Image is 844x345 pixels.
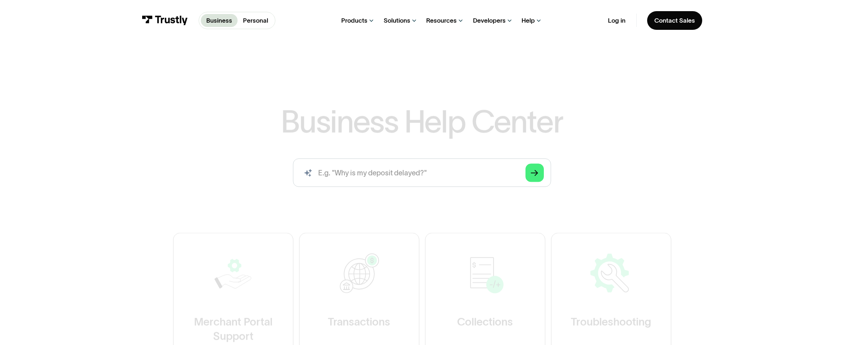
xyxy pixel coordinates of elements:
div: Contact Sales [654,17,695,24]
p: Personal [243,16,268,25]
div: Transactions [328,315,390,329]
h1: Business Help Center [281,106,563,137]
a: Personal [238,14,274,27]
div: Products [341,17,367,24]
div: Developers [473,17,506,24]
p: Business [206,16,232,25]
img: Trustly Logo [142,15,188,25]
input: search [293,158,551,187]
a: Business [201,14,238,27]
div: Help [522,17,535,24]
div: Merchant Portal Support [191,315,275,343]
a: Contact Sales [647,11,702,30]
div: Troubleshooting [571,315,651,329]
div: Resources [426,17,457,24]
div: Collections [457,315,513,329]
a: Log in [608,17,626,24]
div: Solutions [384,17,410,24]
